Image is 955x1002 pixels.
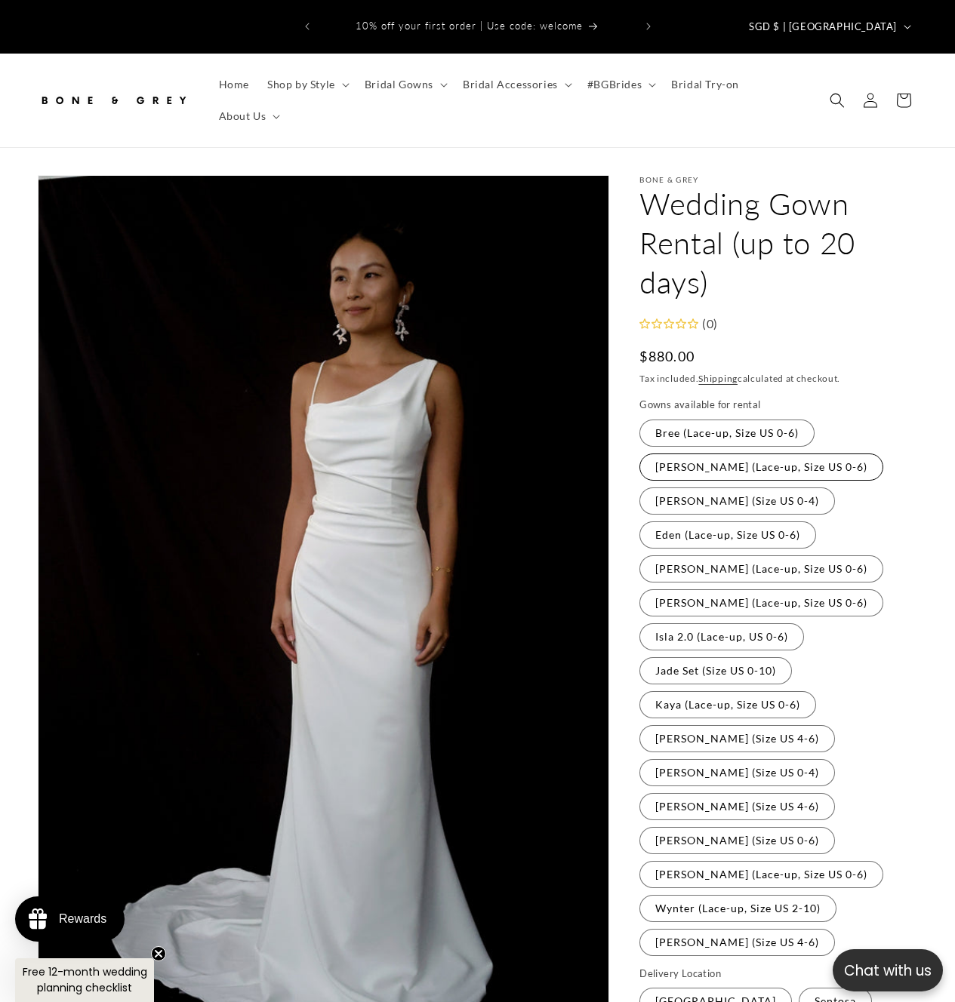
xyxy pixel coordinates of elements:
[639,371,917,386] div: Tax included. calculated at checkout.
[639,895,836,922] label: Wynter (Lace-up, Size US 2-10)
[639,967,722,982] legend: Delivery Location
[833,960,943,982] p: Chat with us
[267,78,335,91] span: Shop by Style
[639,929,835,956] label: [PERSON_NAME] (Size US 4-6)
[639,861,883,888] label: [PERSON_NAME] (Lace-up, Size US 0-6)
[671,78,739,91] span: Bridal Try-on
[740,12,917,41] button: SGD $ | [GEOGRAPHIC_DATA]
[210,100,287,132] summary: About Us
[639,555,883,582] label: [PERSON_NAME] (Lace-up, Size US 0-6)
[749,20,897,35] span: SGD $ | [GEOGRAPHIC_DATA]
[698,373,738,384] a: Shipping
[632,12,665,41] button: Next announcement
[821,84,854,117] summary: Search
[639,623,804,650] label: Isla 2.0 (Lace-up, US 0-6)
[639,346,695,367] span: $880.00
[587,78,642,91] span: #BGBrides
[23,964,147,995] span: Free 12-month wedding planning checklist
[578,69,662,100] summary: #BGBrides
[463,78,558,91] span: Bridal Accessories
[38,84,189,117] img: Bone and Grey Bridal
[639,589,883,616] label: [PERSON_NAME] (Lace-up, Size US 0-6)
[291,12,324,41] button: Previous announcement
[833,949,943,991] button: Open chatbox
[100,86,167,98] a: Write a review
[639,453,883,481] label: [PERSON_NAME] (Lace-up, Size US 0-6)
[356,69,454,100] summary: Bridal Gowns
[639,521,816,549] label: Eden (Lace-up, Size US 0-6)
[210,69,258,100] a: Home
[639,184,917,302] h1: Wedding Gown Rental (up to 20 days)
[639,487,835,515] label: [PERSON_NAME] (Size US 0-4)
[32,78,195,122] a: Bone and Grey Bridal
[258,69,356,100] summary: Shop by Style
[15,958,154,1002] div: Free 12-month wedding planning checklistClose teaser
[639,759,835,786] label: [PERSON_NAME] (Size US 0-4)
[365,78,433,91] span: Bridal Gowns
[639,398,762,413] legend: Gowns available for rental
[639,175,917,184] p: Bone & Grey
[151,946,166,961] button: Close teaser
[779,23,880,48] button: Write a review
[639,725,835,752] label: [PERSON_NAME] (Size US 4-6)
[219,109,266,123] span: About Us
[356,20,583,32] span: 10% off your first order | Use code: welcome
[219,78,249,91] span: Home
[639,793,835,820] label: [PERSON_NAME] (Size US 4-6)
[662,69,748,100] a: Bridal Try-on
[639,420,815,447] label: Bree (Lace-up, Size US 0-6)
[454,69,578,100] summary: Bridal Accessories
[59,912,106,926] div: Rewards
[639,827,835,854] label: [PERSON_NAME] (Size US 0-6)
[639,691,816,718] label: Kaya (Lace-up, Size US 0-6)
[698,313,718,335] div: (0)
[639,657,792,684] label: Jade Set (Size US 0-10)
